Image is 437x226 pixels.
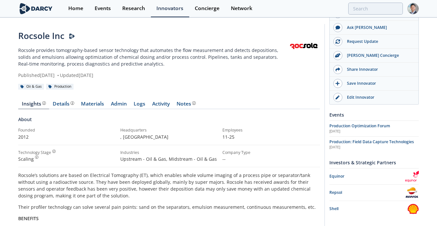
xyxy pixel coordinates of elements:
img: Shell [407,203,419,215]
img: information.svg [71,101,74,105]
div: [DATE] [329,129,419,134]
div: Scaling [18,156,116,162]
span: Upstream - Oil & Gas, Midstream - Oil & Gas [120,156,217,162]
a: Shell Shell [329,203,419,215]
p: , [GEOGRAPHIC_DATA] [120,133,218,140]
img: information.svg [42,101,46,105]
a: Notes [173,101,199,109]
p: -- [222,156,320,162]
div: Equinor [329,173,405,179]
div: Published [DATE] Updated [DATE] [18,72,287,79]
p: Rocsole’s solutions are based on Electrical Tomography (ET), which enables whole volume imaging o... [18,172,320,199]
img: Darcy Presenter [69,33,75,39]
div: Technology Stage [18,150,51,156]
p: 2012 [18,133,116,140]
div: Share Innovator [342,67,415,72]
a: Materials [77,101,107,109]
div: Notes [177,101,196,107]
div: Events [329,109,419,120]
img: information.svg [192,101,196,105]
a: Admin [107,101,130,109]
div: Investors & Strategic Partners [329,157,419,168]
input: Advanced Search [348,3,403,15]
div: [DATE] [329,145,419,150]
div: Rocsole Inc [18,30,287,42]
div: Edit Innovator [342,94,415,100]
div: Production [46,84,73,90]
a: Insights [18,101,49,109]
span: Production: Field Data Capture Technologies [329,139,414,144]
div: Concierge [195,6,219,11]
button: Save Innovator [330,77,418,91]
div: Request Update [342,39,415,44]
strong: BENEFITS [18,215,39,221]
img: logo-wide.svg [18,3,54,14]
div: Oil & Gas [18,84,44,90]
p: Their profiler technology can solve several pain points: sand on the separators, emulsion measure... [18,204,320,210]
img: information.svg [52,150,56,153]
div: Founded [18,127,116,133]
a: Production: Field Data Capture Technologies [DATE] [329,139,419,150]
div: Employees [222,127,320,133]
iframe: chat widget [410,200,430,220]
div: Details [53,101,74,107]
div: Insights [22,101,46,107]
a: Details [49,101,77,109]
div: Ask [PERSON_NAME] [342,25,415,31]
a: Repsol Repsol [329,187,419,198]
div: Events [95,6,111,11]
span: Production Optimization Forum [329,123,390,129]
a: Equinor Equinor [329,171,419,182]
div: Network [231,6,252,11]
div: Research [122,6,145,11]
div: Repsol [329,190,405,195]
img: Repsol [405,187,419,198]
div: Home [68,6,83,11]
div: Innovators [156,6,183,11]
img: Equinor [405,171,419,182]
div: Industries [120,150,218,156]
p: 11-25 [222,133,320,140]
a: Logs [130,101,149,109]
a: Edit Innovator [330,91,418,104]
p: Rocsole provides tomography-based sensor technology that automates the flow measurement and detec... [18,47,287,67]
div: Headquarters [120,127,218,133]
img: Profile [407,3,419,14]
div: Company Type [222,150,320,156]
span: • [56,72,60,78]
div: [PERSON_NAME] Concierge [342,53,415,58]
a: Activity [149,101,173,109]
a: Production Optimization Forum [DATE] [329,123,419,134]
div: Shell [329,206,407,212]
div: About [18,116,320,127]
img: information.svg [35,156,39,159]
div: Save Innovator [342,81,415,86]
